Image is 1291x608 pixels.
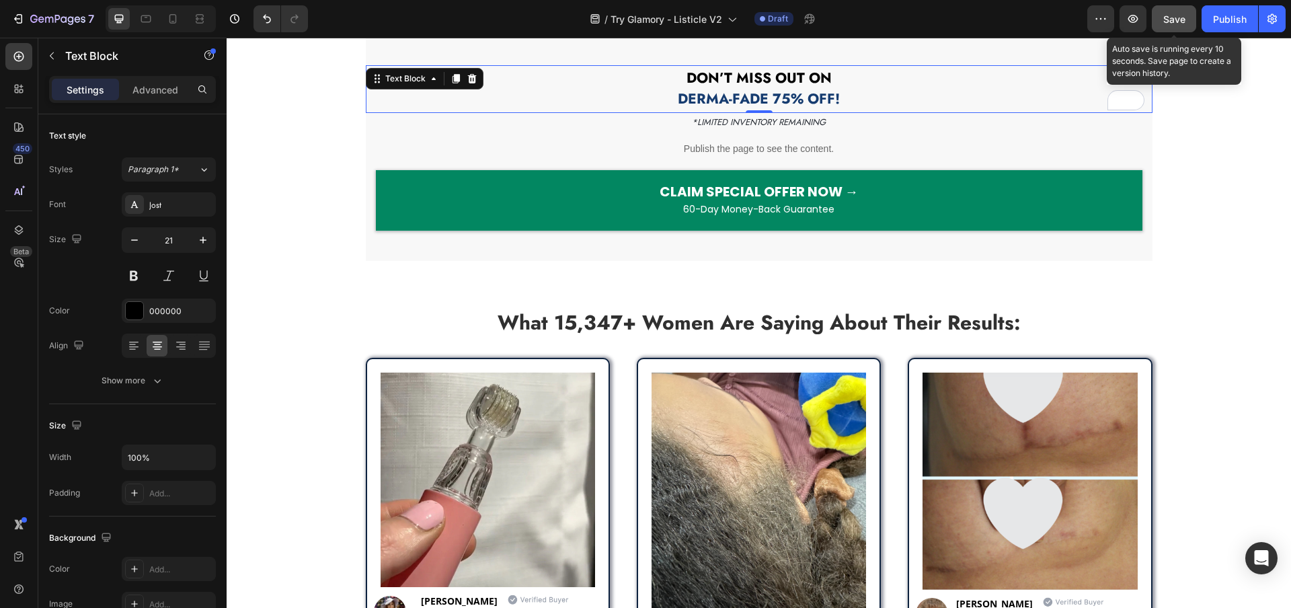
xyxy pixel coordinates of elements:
[128,163,179,176] span: Paragraph 1*
[604,12,608,26] span: /
[730,560,806,572] p: [PERSON_NAME]
[141,275,925,295] p: What 15,347+ Women Are Saying About Their Results:
[425,335,639,572] img: gempages_512942214725239919-86cf73b2-2ace-415d-8615-6d2f992deedc.png
[49,163,73,176] div: Styles
[67,83,104,97] p: Settings
[49,305,70,317] div: Color
[149,488,212,500] div: Add...
[611,12,722,26] span: Try Glamory - Listicle V2
[49,563,70,575] div: Color
[88,11,94,27] p: 7
[433,145,632,163] strong: CLAIM SPECIAL OFFER NOW →
[149,564,212,576] div: Add...
[147,558,180,591] img: 1677083650-24%20%281%29.jpg
[5,5,100,32] button: 7
[689,560,721,593] img: 1697125181-8_1.jpg
[156,35,202,47] div: Text Block
[451,51,613,71] span: DERMA-FADE 75% OFF!
[728,559,808,574] div: Rich Text Editor. Editing area: main
[65,48,180,64] p: Text Block
[814,559,878,571] img: 1726060837-Screenshot%202024-09-11%20at%205.20.30%20PM.png
[1152,5,1196,32] button: Save
[122,445,215,469] input: Auto
[1213,12,1247,26] div: Publish
[149,132,916,193] button: <p><strong>CLAIM SPECIAL OFFER NOW →</strong><br><span style="font-size:14px;">60-Day Money-Back ...
[49,231,85,249] div: Size
[279,556,343,568] img: 1726060837-Screenshot%202024-09-11%20at%205.20.30%20PM.png
[149,199,212,211] div: Jost
[1163,13,1185,25] span: Save
[122,157,216,182] button: Paragraph 1*
[132,83,178,97] p: Advanced
[10,246,32,257] div: Beta
[49,369,216,393] button: Show more
[768,13,788,25] span: Draft
[194,558,271,570] p: [PERSON_NAME]
[49,198,66,211] div: Font
[147,78,918,91] p: *LIMITED INVENTORY REMAINING
[1202,5,1258,32] button: Publish
[13,143,32,154] div: 450
[49,337,87,355] div: Align
[149,305,212,317] div: 000000
[102,374,164,387] div: Show more
[227,38,1291,608] iframe: To enrich screen reader interactions, please activate Accessibility in Grammarly extension settings
[49,487,80,499] div: Padding
[696,335,910,552] img: gempages_512942214725239919-ae8a3322-4d31-4c85-9bf3-6b0a40d3f9a4.png
[154,335,368,549] img: gempages_512942214725239919-aafc9208-b04b-41c8-9bb4-014634c90eff.webp
[49,529,114,547] div: Background
[49,417,85,435] div: Size
[49,451,71,463] div: Width
[49,130,86,142] div: Text style
[139,104,926,118] p: Publish the page to see the content.
[457,165,608,178] span: 60-Day Money-Back Guarantee
[253,5,308,32] div: Undo/Redo
[1245,542,1278,574] div: Open Intercom Messenger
